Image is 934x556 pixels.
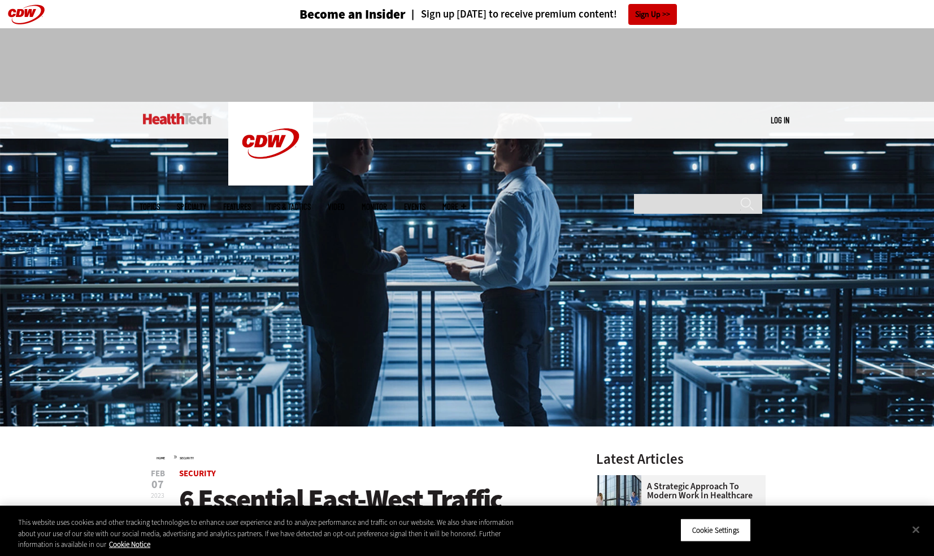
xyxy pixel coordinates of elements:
img: Home [228,102,313,186]
a: Security [179,468,216,479]
a: MonITor [362,202,387,211]
a: Tips & Tactics [268,202,311,211]
span: 2023 [151,491,164,500]
a: CDW [228,176,313,188]
span: Feb [151,469,165,478]
img: Health workers in a modern hospital [596,475,641,520]
a: More information about your privacy [109,540,150,549]
a: Health workers in a modern hospital [596,475,647,484]
a: Log in [771,115,789,125]
div: User menu [771,114,789,126]
h3: Become an Insider [299,8,406,21]
div: This website uses cookies and other tracking technologies to enhance user experience and to analy... [18,517,514,550]
span: Topics [140,202,160,211]
button: Close [903,517,928,542]
a: Video [328,202,345,211]
h3: Latest Articles [596,452,766,466]
a: Sign Up [628,4,677,25]
a: Become an Insider [257,8,406,21]
iframe: advertisement [262,40,673,90]
span: More [442,202,466,211]
img: Home [143,113,211,124]
a: Events [404,202,425,211]
a: Home [157,456,165,460]
a: Security [180,456,194,460]
a: A Strategic Approach to Modern Work in Healthcare [596,482,759,500]
span: Specialty [177,202,206,211]
div: » [157,452,567,461]
a: Features [223,202,251,211]
a: Sign up [DATE] to receive premium content! [406,9,617,20]
span: 07 [151,479,165,490]
button: Cookie Settings [680,518,751,542]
